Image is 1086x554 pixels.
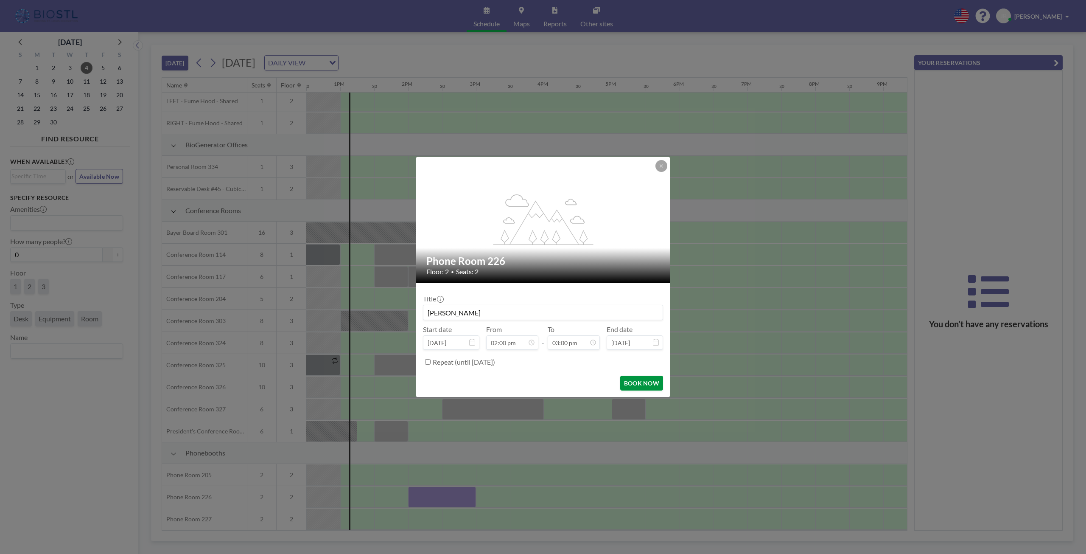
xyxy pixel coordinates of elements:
[426,267,449,276] span: Floor: 2
[423,305,663,320] input: John's reservation
[433,358,495,366] label: Repeat (until [DATE])
[423,295,443,303] label: Title
[451,269,454,275] span: •
[620,376,663,391] button: BOOK NOW
[456,267,479,276] span: Seats: 2
[607,325,633,334] label: End date
[426,255,661,267] h2: Phone Room 226
[548,325,554,334] label: To
[423,325,452,334] label: Start date
[542,328,544,347] span: -
[486,325,502,334] label: From
[493,194,593,245] g: flex-grow: 1.2;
